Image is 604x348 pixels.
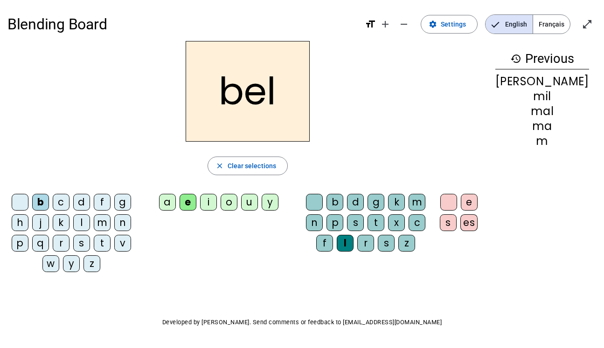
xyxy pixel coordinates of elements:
button: Decrease font size [395,15,413,34]
div: e [180,194,196,211]
div: n [114,214,131,231]
div: a [159,194,176,211]
button: Clear selections [208,157,288,175]
div: w [42,255,59,272]
div: l [337,235,354,252]
mat-icon: close [215,162,224,170]
div: z [398,235,415,252]
div: g [114,194,131,211]
span: Settings [441,19,466,30]
div: z [83,255,100,272]
mat-button-toggle-group: Language selection [485,14,570,34]
div: m [409,194,425,211]
h3: Previous [495,48,589,69]
span: Clear selections [228,160,277,171]
div: mal [495,106,589,117]
div: c [409,214,425,231]
div: o [221,194,237,211]
div: e [461,194,478,211]
button: Settings [421,15,478,34]
mat-icon: history [510,53,521,64]
div: g [368,194,384,211]
div: mil [495,91,589,102]
div: h [12,214,28,231]
div: n [306,214,323,231]
div: t [368,214,384,231]
mat-icon: settings [429,20,437,28]
div: l [73,214,90,231]
span: Français [533,15,570,34]
div: i [200,194,217,211]
div: u [241,194,258,211]
div: s [378,235,395,252]
div: x [388,214,405,231]
span: English [486,15,533,34]
div: s [440,214,457,231]
div: r [357,235,374,252]
div: k [53,214,69,231]
div: k [388,194,405,211]
div: [PERSON_NAME] [495,76,589,87]
div: s [73,235,90,252]
div: d [73,194,90,211]
div: y [63,255,80,272]
mat-icon: remove [398,19,410,30]
div: m [94,214,111,231]
div: j [32,214,49,231]
div: p [326,214,343,231]
div: v [114,235,131,252]
div: es [460,214,478,231]
div: f [94,194,111,211]
div: t [94,235,111,252]
div: r [53,235,69,252]
mat-icon: open_in_full [582,19,593,30]
div: p [12,235,28,252]
div: y [262,194,278,211]
mat-icon: format_size [365,19,376,30]
div: m [495,136,589,147]
div: q [32,235,49,252]
div: s [347,214,364,231]
div: f [316,235,333,252]
h2: bel [186,41,310,142]
div: b [32,194,49,211]
div: b [326,194,343,211]
div: c [53,194,69,211]
p: Developed by [PERSON_NAME]. Send comments or feedback to [EMAIL_ADDRESS][DOMAIN_NAME] [7,317,597,328]
div: d [347,194,364,211]
h1: Blending Board [7,9,357,39]
mat-icon: add [380,19,391,30]
div: ma [495,121,589,132]
button: Enter full screen [578,15,597,34]
button: Increase font size [376,15,395,34]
